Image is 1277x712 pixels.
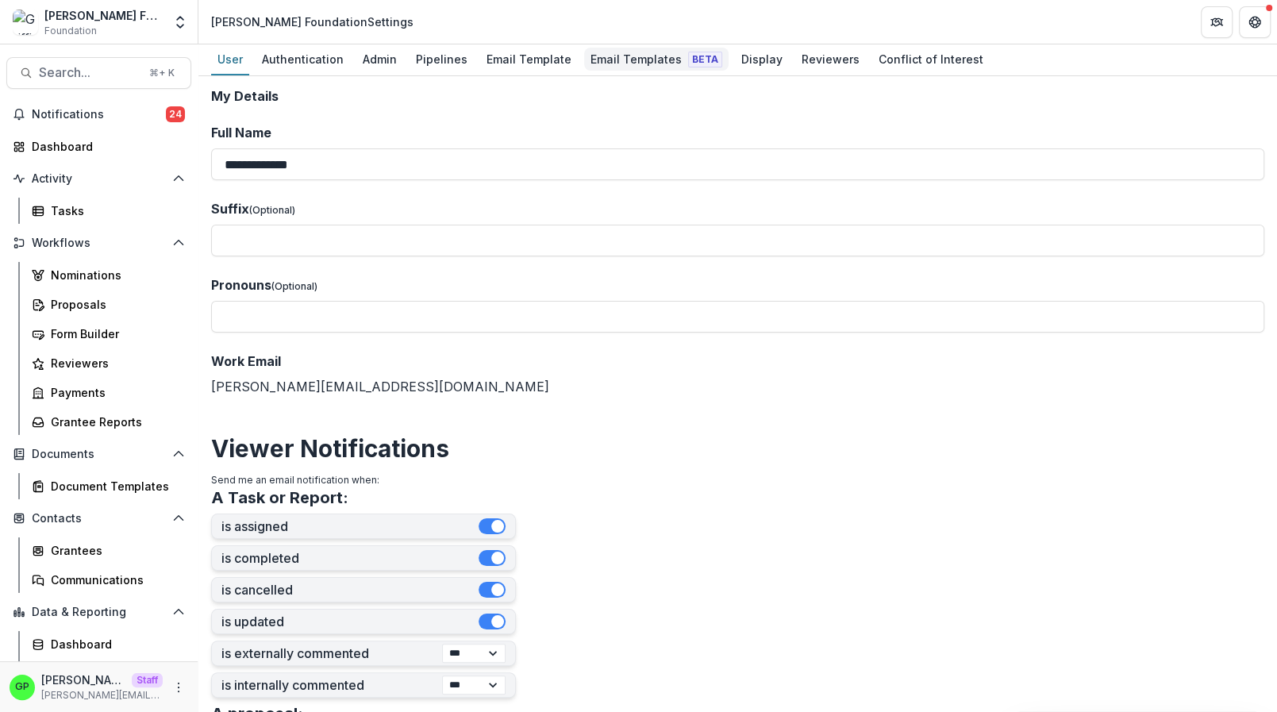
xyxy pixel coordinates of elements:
[32,172,166,186] span: Activity
[15,682,29,692] div: Griffin Perry
[211,44,249,75] a: User
[6,599,191,625] button: Open Data & Reporting
[735,44,789,75] a: Display
[249,204,295,216] span: (Optional)
[32,512,166,525] span: Contacts
[211,277,271,293] span: Pronouns
[735,48,789,71] div: Display
[51,296,179,313] div: Proposals
[25,198,191,224] a: Tasks
[25,537,191,564] a: Grantees
[872,44,990,75] a: Conflict of Interest
[211,352,1264,396] div: [PERSON_NAME][EMAIL_ADDRESS][DOMAIN_NAME]
[51,267,179,283] div: Nominations
[51,542,179,559] div: Grantees
[356,44,403,75] a: Admin
[356,48,403,71] div: Admin
[795,44,866,75] a: Reviewers
[32,108,166,121] span: Notifications
[6,102,191,127] button: Notifications24
[146,64,178,82] div: ⌘ + K
[688,52,722,67] span: Beta
[256,44,350,75] a: Authentication
[211,474,379,486] span: Send me an email notification when:
[32,237,166,250] span: Workflows
[211,434,1264,463] h2: Viewer Notifications
[211,353,281,369] span: Work Email
[6,133,191,160] a: Dashboard
[51,202,179,219] div: Tasks
[32,606,166,619] span: Data & Reporting
[51,478,179,495] div: Document Templates
[221,583,479,598] label: is cancelled
[32,138,179,155] div: Dashboard
[166,106,185,122] span: 24
[872,48,990,71] div: Conflict of Interest
[211,13,413,30] div: [PERSON_NAME] Foundation Settings
[6,230,191,256] button: Open Workflows
[132,673,163,687] p: Staff
[211,48,249,71] div: User
[410,48,474,71] div: Pipelines
[25,631,191,657] a: Dashboard
[51,414,179,430] div: Grantee Reports
[256,48,350,71] div: Authentication
[25,409,191,435] a: Grantee Reports
[51,355,179,371] div: Reviewers
[221,519,479,534] label: is assigned
[211,125,271,140] span: Full Name
[25,567,191,593] a: Communications
[211,201,249,217] span: Suffix
[221,614,479,629] label: is updated
[221,646,442,661] label: is externally commented
[584,44,729,75] a: Email Templates Beta
[6,506,191,531] button: Open Contacts
[25,291,191,318] a: Proposals
[410,44,474,75] a: Pipelines
[25,379,191,406] a: Payments
[211,488,348,507] h3: A Task or Report:
[51,325,179,342] div: Form Builder
[44,24,97,38] span: Foundation
[51,636,179,652] div: Dashboard
[25,660,191,687] a: Data Report
[169,6,191,38] button: Open entity switcher
[6,166,191,191] button: Open Activity
[51,572,179,588] div: Communications
[41,688,163,702] p: [PERSON_NAME][EMAIL_ADDRESS][DOMAIN_NAME]
[1201,6,1233,38] button: Partners
[6,441,191,467] button: Open Documents
[221,678,442,693] label: is internally commented
[584,48,729,71] div: Email Templates
[44,7,163,24] div: [PERSON_NAME] Foundation
[13,10,38,35] img: Griffin Foundation
[25,262,191,288] a: Nominations
[39,65,140,80] span: Search...
[32,448,166,461] span: Documents
[211,89,1264,104] h2: My Details
[480,44,578,75] a: Email Template
[795,48,866,71] div: Reviewers
[221,551,479,566] label: is completed
[169,678,188,697] button: More
[51,384,179,401] div: Payments
[25,473,191,499] a: Document Templates
[41,672,125,688] p: [PERSON_NAME]
[205,10,420,33] nav: breadcrumb
[480,48,578,71] div: Email Template
[25,350,191,376] a: Reviewers
[1239,6,1271,38] button: Get Help
[25,321,191,347] a: Form Builder
[271,280,317,292] span: (Optional)
[6,57,191,89] button: Search...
